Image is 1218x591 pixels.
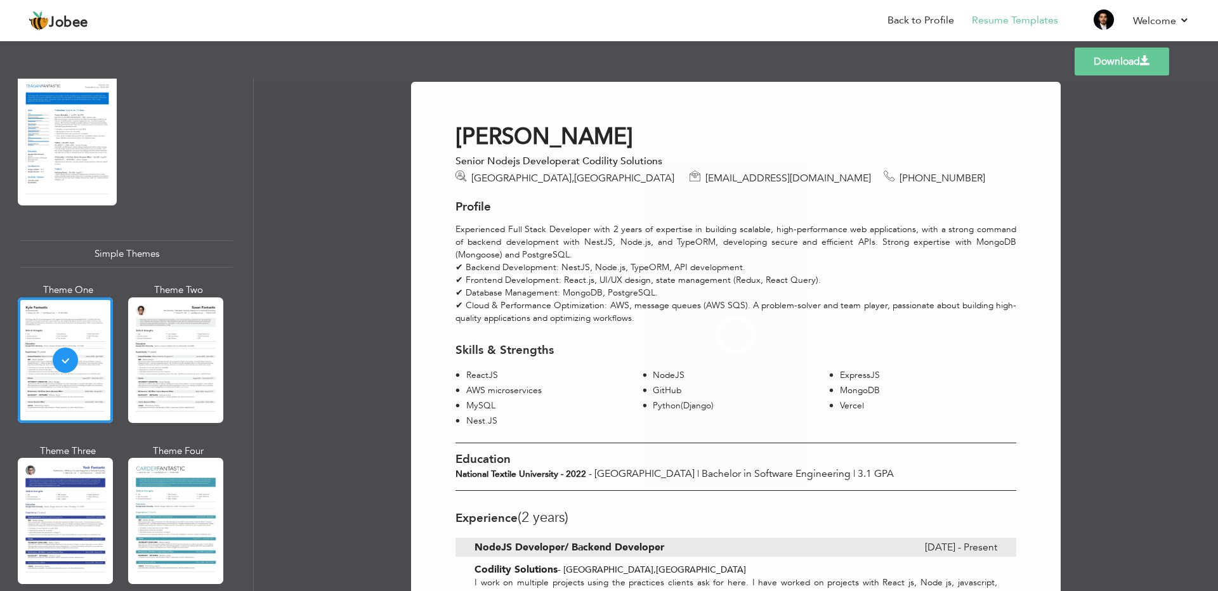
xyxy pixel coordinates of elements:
img: Profile Img [1094,10,1114,30]
div: Theme Three [20,445,115,458]
a: Download [1075,48,1169,75]
div: Theme One [20,283,115,297]
div: Simple Themes [20,240,233,268]
div: Theme Four [131,445,226,458]
a: Jobee [29,11,88,31]
div: Theme Two [131,283,226,297]
a: Resume Templates [972,13,1058,28]
span: Jobee [49,16,88,30]
a: Welcome [1133,13,1189,29]
img: jobee.io [29,11,49,31]
a: Back to Profile [887,13,954,28]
